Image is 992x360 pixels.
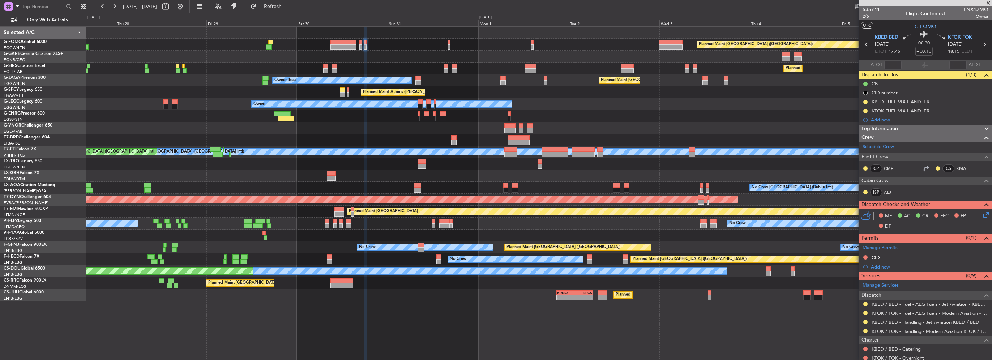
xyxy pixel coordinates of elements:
div: CID number [872,90,898,96]
div: [DATE] [479,14,492,21]
span: Owner [964,13,988,20]
span: FFC [940,213,949,220]
span: KBED BED [875,34,898,41]
a: KBED / BED - Handling - Jet Aviation KBED / BED [872,319,979,325]
a: G-SPCYLegacy 650 [4,87,42,92]
span: Dispatch [861,291,881,300]
div: Fri 5 [841,20,931,26]
a: KBED / BED - Fuel - AEG Fuels - Jet Aviation - KBED / BED [872,301,988,307]
a: F-HECDFalcon 7X [4,254,39,259]
div: [DATE] [87,14,100,21]
span: 9H-YAA [4,231,20,235]
div: Add new [871,264,988,270]
span: CS-JHH [4,290,19,295]
button: UTC [861,22,873,29]
a: Schedule Crew [863,143,894,151]
a: 9H-YAAGlobal 5000 [4,231,44,235]
a: LFPB/LBG [4,260,22,265]
a: CS-DOUGlobal 6500 [4,266,45,271]
div: ISP [870,188,882,196]
input: Trip Number [22,1,64,12]
span: LX-TRO [4,159,19,163]
span: DP [885,223,891,230]
span: T7-FFI [4,147,16,151]
a: LFMD/CEQ [4,224,25,230]
div: - [574,295,592,300]
span: ETOT [875,48,887,55]
a: [PERSON_NAME]/QSA [4,188,46,194]
span: Dispatch Checks and Weather [861,201,930,209]
div: KRNO [557,291,574,295]
a: EGGW/LTN [4,105,25,110]
span: CR [922,213,928,220]
a: G-GARECessna Citation XLS+ [4,52,63,56]
span: 17:45 [889,48,900,55]
span: CS-DOU [4,266,21,271]
div: No Crew [842,242,859,253]
a: KFOK / FOK - Handling - Modern Aviation KFOK / FOK [872,328,988,334]
a: T7-BREChallenger 604 [4,135,50,140]
span: (0/1) [966,234,976,241]
a: 9H-LPZLegacy 500 [4,219,41,223]
div: Wed 3 [659,20,750,26]
span: Refresh [258,4,288,9]
span: G-FOMO [915,23,936,30]
span: G-ENRG [4,111,21,116]
div: Flight Confirmed [906,10,945,17]
div: Fri 29 [206,20,297,26]
a: G-LEGCLegacy 600 [4,99,42,104]
span: 2/6 [863,13,880,20]
a: LGAV/ATH [4,93,23,98]
a: CS-JHHGlobal 6000 [4,290,44,295]
span: Crew [861,133,874,142]
span: ELDT [961,48,973,55]
span: MF [885,213,892,220]
a: LFPB/LBG [4,272,22,277]
span: G-FOMO [4,40,22,44]
a: EGLF/FAB [4,129,22,134]
span: T7-EMI [4,207,18,211]
div: No Crew [359,242,376,253]
a: VHHH/HKG [4,153,25,158]
a: CS-RRCFalcon 900LX [4,278,46,283]
span: [DATE] [875,41,890,48]
span: (0/9) [966,272,976,279]
div: CID [872,254,880,261]
a: EDLW/DTM [4,176,25,182]
span: [DATE] - [DATE] [123,3,157,10]
a: LFMN/NCE [4,212,25,218]
div: Sat 30 [297,20,388,26]
span: (1/3) [966,71,976,78]
a: G-FOMOGlobal 6000 [4,40,47,44]
div: KBED FUEL VIA HANDLER [872,99,929,105]
a: CMF [884,165,900,172]
a: G-ENRGPraetor 600 [4,111,45,116]
span: G-JAGA [4,76,20,80]
div: Planned Maint [GEOGRAPHIC_DATA] ([GEOGRAPHIC_DATA]) [601,75,715,86]
a: LX-GBHFalcon 7X [4,171,39,175]
span: G-GARE [4,52,20,56]
span: Services [861,272,880,280]
div: No Crew [729,218,746,229]
a: G-JAGAPhenom 300 [4,76,46,80]
span: G-SIRS [4,64,17,68]
div: Planned Maint [GEOGRAPHIC_DATA] ([GEOGRAPHIC_DATA]) [699,39,813,50]
button: Only With Activity [8,14,78,26]
div: No Crew [450,254,466,265]
span: ATOT [871,61,882,69]
div: No Crew [GEOGRAPHIC_DATA] (Dublin Intl) [752,182,833,193]
span: 18:15 [948,48,959,55]
div: LPCS [574,291,592,295]
a: DNMM/LOS [4,284,26,289]
div: Planned Maint [GEOGRAPHIC_DATA] ([GEOGRAPHIC_DATA]) [786,63,899,74]
div: Mon 1 [478,20,569,26]
div: Planned Maint [GEOGRAPHIC_DATA] [349,206,418,217]
span: LX-GBH [4,171,20,175]
span: Cabin Crew [861,177,889,185]
input: --:-- [884,61,902,69]
a: EGNR/CEG [4,57,25,63]
span: AC [904,213,910,220]
a: T7-EMIHawker 900XP [4,207,48,211]
div: Sun 31 [388,20,478,26]
span: CS-RRC [4,278,19,283]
